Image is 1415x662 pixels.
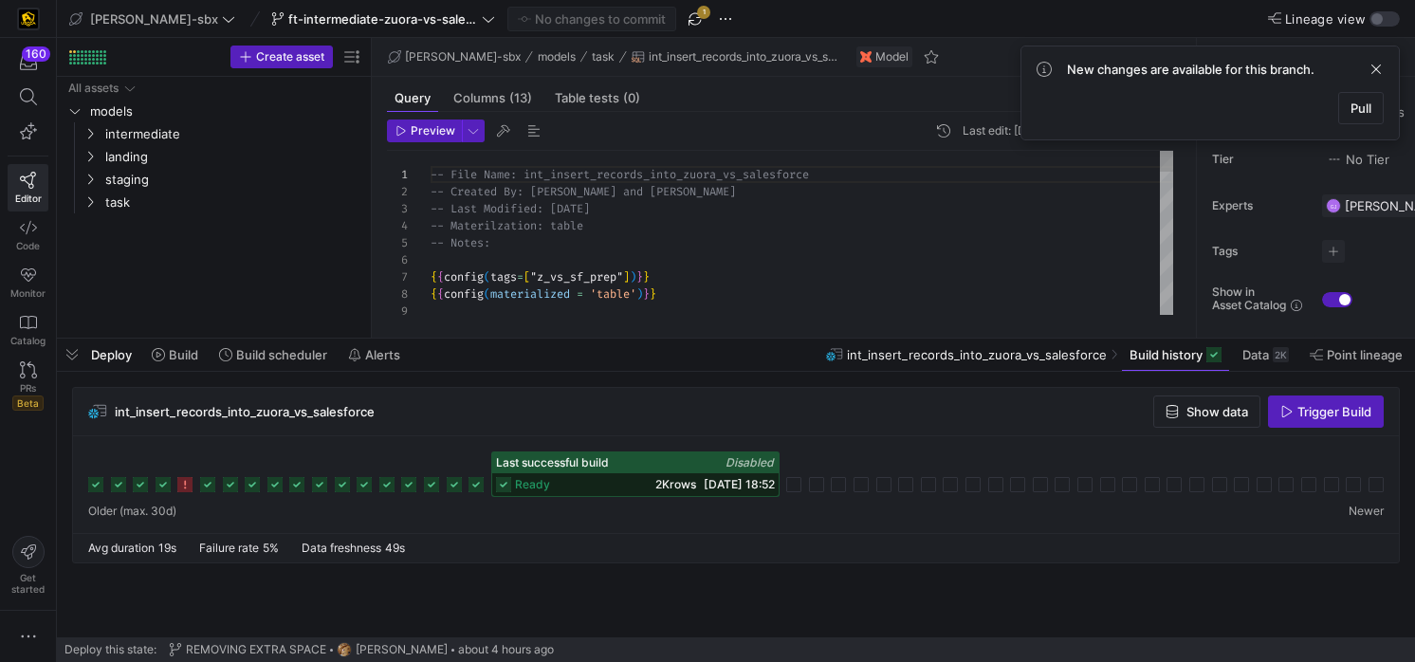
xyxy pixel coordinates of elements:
div: All assets [68,82,119,95]
span: Monitor [10,287,46,299]
span: task [592,50,615,64]
span: Alerts [365,347,400,362]
div: Press SPACE to select this row. [64,100,363,122]
a: https://storage.googleapis.com/y42-prod-data-exchange/images/uAsz27BndGEK0hZWDFeOjoxA7jCwgK9jE472... [8,3,48,35]
button: [PERSON_NAME]-sbx [64,7,240,31]
span: int_insert_records_into_zuora_vs_salesforce [847,347,1107,362]
span: [PERSON_NAME]-sbx [405,50,521,64]
div: 2 [387,183,408,200]
button: Show data [1153,395,1260,428]
button: Data2K [1234,339,1297,371]
span: Query [395,92,431,104]
button: Getstarted [8,528,48,602]
button: models [533,46,580,68]
div: Press SPACE to select this row. [64,122,363,145]
button: Create asset [230,46,333,68]
span: models [538,50,576,64]
span: -- File Name: int_insert_records_into_zuora_vs_sal [431,167,763,182]
span: No Tier [1327,152,1389,167]
span: ) [636,286,643,302]
span: tags [490,269,517,285]
span: ready [515,478,550,491]
span: 5% [263,541,279,555]
span: Editor [15,193,42,204]
span: } [650,286,656,302]
div: Last edit: [DATE] by [PERSON_NAME] [963,124,1162,138]
span: -- Last Modified: [DATE] [431,201,590,216]
img: No tier [1327,152,1342,167]
span: (13) [509,92,532,104]
button: int_insert_records_into_zuora_vs_salesforce [627,46,845,68]
span: -- Created By: [PERSON_NAME] and [PERSON_NAME] [431,184,736,199]
span: Point lineage [1327,347,1403,362]
span: Tier [1212,153,1307,166]
button: Alerts [340,339,409,371]
button: Build history [1121,339,1230,371]
span: [DATE] 18:52 [704,477,775,491]
span: Create asset [256,50,324,64]
span: Experts [1212,199,1307,212]
span: Code [16,240,40,251]
span: Deploy this state: [64,643,156,656]
span: Table tests [555,92,640,104]
span: Failure rate [199,541,259,555]
span: REMOVING EXTRA SPACE [186,643,326,656]
div: GJ [1326,198,1341,213]
span: Newer [1349,505,1384,518]
span: Beta [12,395,44,411]
div: 7 [387,268,408,285]
span: "z_vs_sf_prep" [530,269,623,285]
span: ( [484,269,490,285]
img: undefined [860,51,872,63]
span: Build history [1130,347,1203,362]
span: Data [1242,347,1269,362]
span: [ [524,269,530,285]
span: ) [630,269,636,285]
span: Build [169,347,198,362]
button: Point lineage [1301,339,1411,371]
span: -- Notes: [431,235,490,250]
span: { [437,286,444,302]
div: 6 [387,251,408,268]
button: No tierNo Tier [1322,147,1394,172]
div: 8 [387,285,408,303]
span: { [437,269,444,285]
span: intermediate [105,123,360,145]
button: Trigger Build [1268,395,1384,428]
button: 160 [8,46,48,80]
span: } [636,269,643,285]
span: materialized [490,286,570,302]
span: Show data [1186,404,1248,419]
span: Data freshness [302,541,381,555]
span: (0) [623,92,640,104]
span: = [577,286,583,302]
img: https://storage.googleapis.com/y42-prod-data-exchange/images/uAsz27BndGEK0hZWDFeOjoxA7jCwgK9jE472... [19,9,38,28]
span: Preview [411,124,455,138]
button: task [587,46,619,68]
button: ft-intermediate-zuora-vs-salesforce-08052025 [266,7,500,31]
span: Columns [453,92,532,104]
button: REMOVING EXTRA SPACEhttps://storage.googleapis.com/y42-prod-data-exchange/images/1Nvl5cecG3s9yuu1... [164,637,559,662]
span: about 4 hours ago [458,643,554,656]
span: Deploy [91,347,132,362]
span: task [105,192,360,213]
span: Older (max. 30d) [88,505,176,518]
span: staging [105,169,360,191]
a: Editor [8,164,48,211]
span: Catalog [10,335,46,346]
span: -- Materilzation: table [431,218,583,233]
span: Avg duration [88,541,155,555]
span: PRs [20,382,36,394]
span: int_insert_records_into_zuora_vs_salesforce [649,50,840,64]
div: 4 [387,217,408,234]
span: } [643,286,650,302]
span: landing [105,146,360,168]
span: 2K rows [655,477,696,491]
span: Last successful build [496,456,609,469]
span: ] [623,269,630,285]
span: ft-intermediate-zuora-vs-salesforce-08052025 [288,11,478,27]
span: config [444,269,484,285]
button: Last successful buildDisabledready2Krows[DATE] 18:52 [491,451,780,497]
span: Tags [1212,245,1307,258]
span: 19s [158,541,176,555]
